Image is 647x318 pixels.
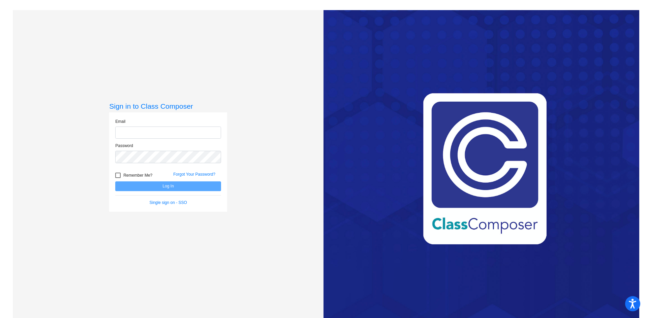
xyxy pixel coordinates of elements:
span: Remember Me? [123,171,152,179]
button: Log In [115,181,221,191]
h3: Sign in to Class Composer [109,102,227,110]
a: Single sign on - SSO [150,200,187,205]
label: Password [115,143,133,149]
label: Email [115,118,125,125]
a: Forgot Your Password? [173,172,215,177]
